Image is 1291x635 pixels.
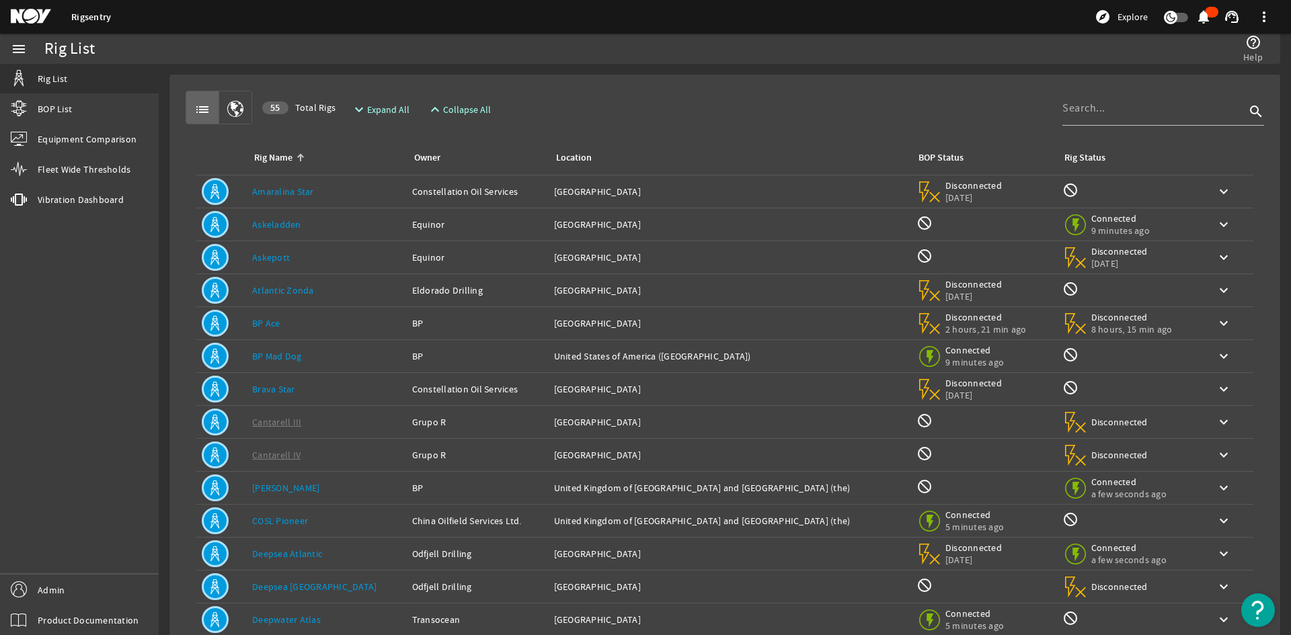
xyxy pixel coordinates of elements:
[916,248,933,264] mat-icon: BOP Monitoring not available for this rig
[1216,579,1232,595] mat-icon: keyboard_arrow_down
[945,389,1003,401] span: [DATE]
[412,349,543,363] div: BP
[1216,249,1232,265] mat-icon: keyboard_arrow_down
[412,415,543,429] div: Grupo R
[412,613,543,626] div: Transocean
[556,151,592,165] div: Location
[346,97,415,122] button: Expand All
[412,580,543,593] div: Odfjell Drilling
[1062,610,1079,626] mat-icon: Rig Monitoring not available for this rig
[252,317,280,329] a: BP Ace
[916,577,933,593] mat-icon: BOP Monitoring not available for this rig
[1062,380,1079,396] mat-icon: Rig Monitoring not available for this rig
[916,215,933,231] mat-icon: BOP Monitoring not available for this rig
[252,548,322,560] a: Deepsea Atlantic
[554,547,906,560] div: [GEOGRAPHIC_DATA]
[945,278,1003,290] span: Disconnected
[1245,34,1261,50] mat-icon: help_outline
[1216,546,1232,562] mat-icon: keyboard_arrow_down
[916,478,933,495] mat-icon: BOP Monitoring not available for this rig
[422,97,496,122] button: Collapse All
[945,290,1003,302] span: [DATE]
[71,11,111,24] a: Rigsentry
[412,284,543,297] div: Eldorado Drilling
[1196,9,1212,25] mat-icon: notifications
[412,251,543,264] div: Equinor
[414,151,440,165] div: Owner
[252,581,377,593] a: Deepsea [GEOGRAPHIC_DATA]
[1216,216,1232,232] mat-icon: keyboard_arrow_down
[1091,554,1167,566] span: a few seconds ago
[554,316,906,330] div: [GEOGRAPHIC_DATA]
[412,514,543,527] div: China Oilfield Services Ltd.
[945,311,1027,323] span: Disconnected
[1248,1,1280,33] button: more_vert
[38,613,139,627] span: Product Documentation
[554,613,906,626] div: [GEOGRAPHIC_DATA]
[1091,449,1148,461] span: Disconnected
[1216,183,1232,200] mat-icon: keyboard_arrow_down
[252,151,396,165] div: Rig Name
[1062,347,1079,363] mat-icon: Rig Monitoring not available for this rig
[38,583,65,597] span: Admin
[11,192,27,208] mat-icon: vibration
[252,383,295,395] a: Brava Star
[194,101,210,118] mat-icon: list
[554,251,906,264] div: [GEOGRAPHIC_DATA]
[38,163,130,176] span: Fleet Wide Thresholds
[1091,257,1148,269] span: [DATE]
[1241,593,1275,627] button: Open Resource Center
[554,284,906,297] div: [GEOGRAPHIC_DATA]
[38,193,124,206] span: Vibration Dashboard
[554,151,900,165] div: Location
[252,449,301,461] a: Cantarell IV
[1064,151,1105,165] div: Rig Status
[11,41,27,57] mat-icon: menu
[945,377,1003,389] span: Disconnected
[412,316,543,330] div: BP
[252,515,308,527] a: COSL Pioneer
[554,580,906,593] div: [GEOGRAPHIC_DATA]
[1062,100,1245,116] input: Search...
[412,547,543,560] div: Odfjell Drilling
[1062,511,1079,527] mat-icon: Rig Monitoring not available for this rig
[554,481,906,495] div: United Kingdom of [GEOGRAPHIC_DATA] and [GEOGRAPHIC_DATA] (the)
[252,350,302,362] a: BP Mad Dog
[38,102,72,116] span: BOP List
[412,151,538,165] div: Owner
[554,514,906,527] div: United Kingdom of [GEOGRAPHIC_DATA] and [GEOGRAPHIC_DATA] (the)
[554,382,906,396] div: [GEOGRAPHIC_DATA]
[945,192,1003,204] span: [DATE]
[254,151,292,165] div: Rig Name
[554,185,906,198] div: [GEOGRAPHIC_DATA]
[1089,6,1153,28] button: Explore
[1216,381,1232,397] mat-icon: keyboard_arrow_down
[945,323,1027,335] span: 2 hours, 21 min ago
[918,151,964,165] div: BOP Status
[252,613,321,626] a: Deepwater Atlas
[554,218,906,231] div: [GEOGRAPHIC_DATA]
[38,72,67,85] span: Rig List
[1091,323,1173,335] span: 8 hours, 15 min ago
[427,101,438,118] mat-icon: expand_less
[262,101,336,114] span: Total Rigs
[412,218,543,231] div: Equinor
[44,42,95,56] div: Rig List
[252,251,290,263] a: Askepott
[1224,9,1240,25] mat-icon: support_agent
[945,509,1004,521] span: Connected
[1091,416,1148,428] span: Disconnected
[554,349,906,363] div: United States of America ([GEOGRAPHIC_DATA])
[554,448,906,462] div: [GEOGRAPHIC_DATA]
[412,185,543,198] div: Constellation Oil Services
[1062,281,1079,297] mat-icon: Rig Monitoring not available for this rig
[1216,447,1232,463] mat-icon: keyboard_arrow_down
[262,101,288,114] div: 55
[1118,10,1148,24] span: Explore
[945,344,1004,356] span: Connected
[1216,348,1232,364] mat-icon: keyboard_arrow_down
[1216,611,1232,628] mat-icon: keyboard_arrow_down
[1216,414,1232,430] mat-icon: keyboard_arrow_down
[1216,315,1232,331] mat-icon: keyboard_arrow_down
[1091,476,1167,488] span: Connected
